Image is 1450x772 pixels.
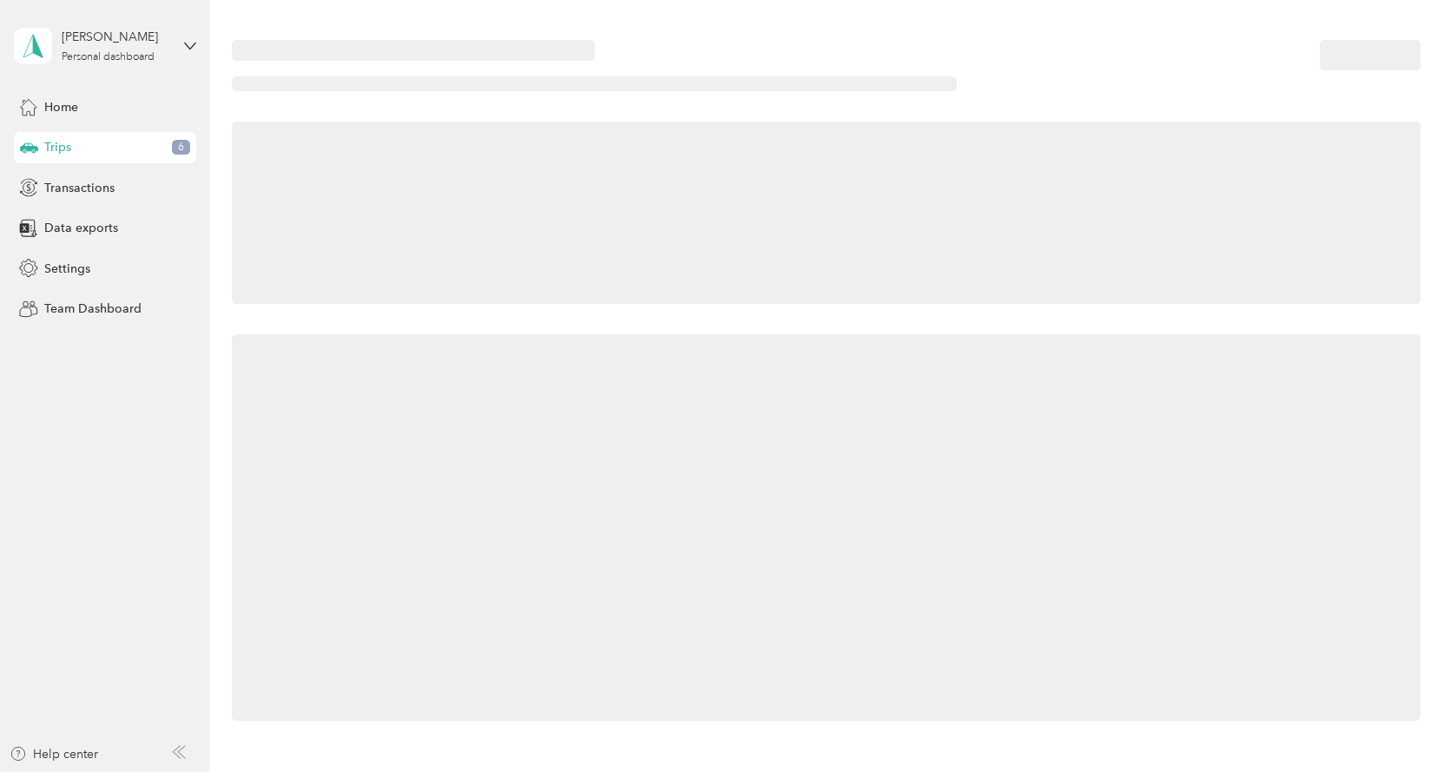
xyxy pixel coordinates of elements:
[44,98,78,116] span: Home
[10,745,98,763] button: Help center
[62,28,170,46] div: [PERSON_NAME]
[172,140,190,155] span: 6
[44,138,71,156] span: Trips
[44,219,118,237] span: Data exports
[62,52,155,63] div: Personal dashboard
[44,300,142,318] span: Team Dashboard
[44,260,90,278] span: Settings
[44,179,115,197] span: Transactions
